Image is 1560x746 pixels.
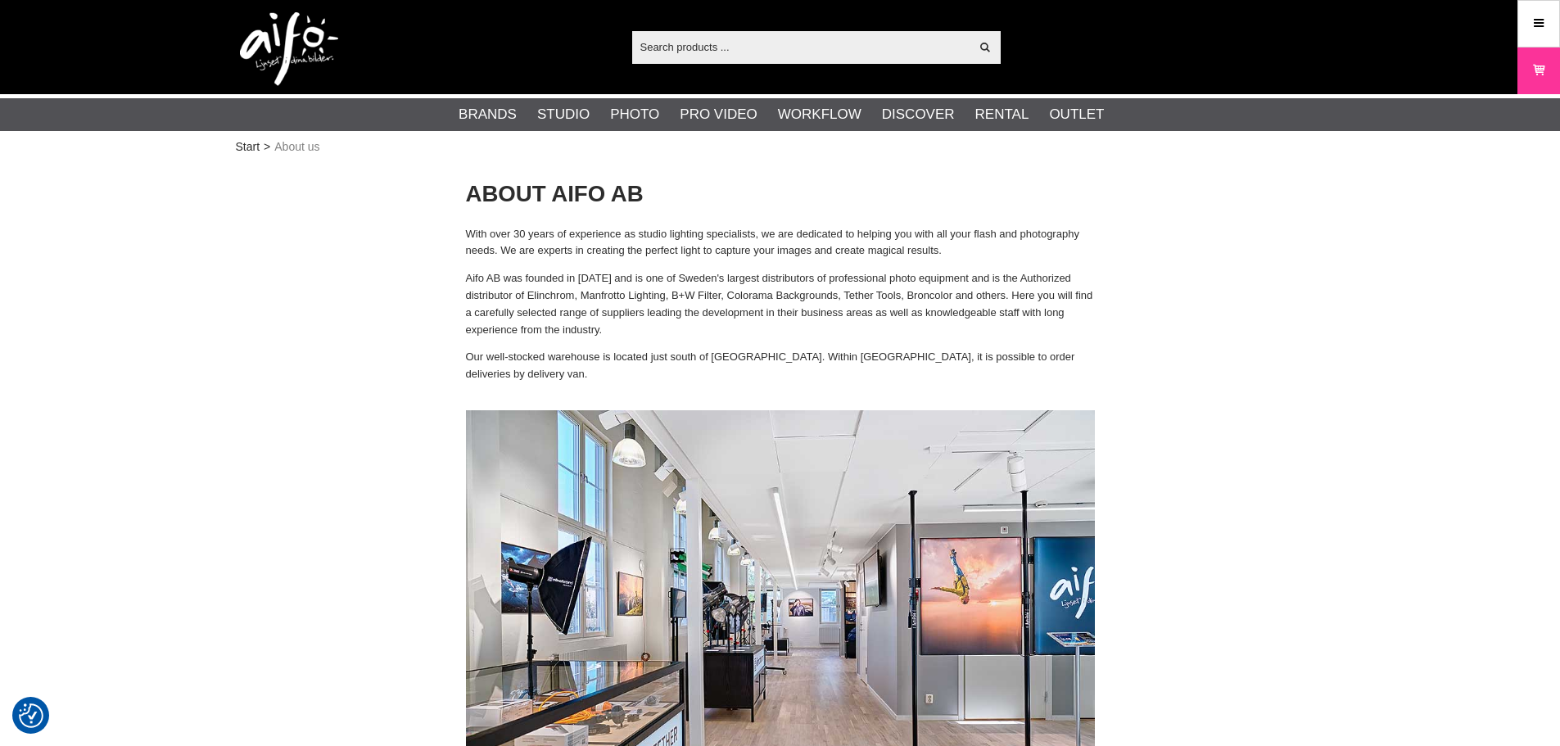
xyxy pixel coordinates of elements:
[610,104,659,125] a: Photo
[466,179,1095,210] h1: ABOUT AIFO AB
[466,270,1095,338] p: Aifo AB was founded in [DATE] and is one of Sweden's largest distributors of professional photo e...
[19,703,43,728] img: Revisit consent button
[1049,104,1104,125] a: Outlet
[466,349,1095,383] p: Our well-stocked warehouse is located just south of [GEOGRAPHIC_DATA]. Within [GEOGRAPHIC_DATA], ...
[882,104,955,125] a: Discover
[19,701,43,730] button: Consent Preferences
[778,104,861,125] a: Workflow
[680,104,757,125] a: Pro Video
[264,138,270,156] span: >
[274,138,319,156] span: About us
[459,104,517,125] a: Brands
[632,34,970,59] input: Search products ...
[537,104,590,125] a: Studio
[240,12,338,86] img: logo.png
[236,138,260,156] a: Start
[975,104,1029,125] a: Rental
[466,226,1095,260] p: With over 30 years of experience as studio lighting specialists, we are dedicated to helping you ...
